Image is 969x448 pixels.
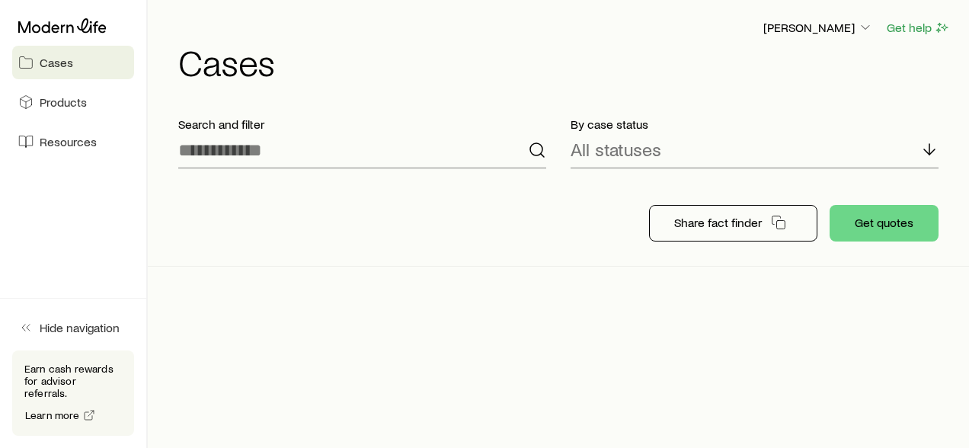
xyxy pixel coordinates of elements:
[763,20,873,35] p: [PERSON_NAME]
[886,19,951,37] button: Get help
[40,134,97,149] span: Resources
[40,55,73,70] span: Cases
[571,139,661,160] p: All statuses
[830,205,939,242] button: Get quotes
[40,320,120,335] span: Hide navigation
[25,410,80,421] span: Learn more
[40,94,87,110] span: Products
[674,215,762,230] p: Share fact finder
[649,205,817,242] button: Share fact finder
[12,125,134,158] a: Resources
[178,117,546,132] p: Search and filter
[571,117,939,132] p: By case status
[178,43,951,80] h1: Cases
[12,350,134,436] div: Earn cash rewards for advisor referrals.Learn more
[763,19,874,37] button: [PERSON_NAME]
[12,46,134,79] a: Cases
[24,363,122,399] p: Earn cash rewards for advisor referrals.
[12,311,134,344] button: Hide navigation
[12,85,134,119] a: Products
